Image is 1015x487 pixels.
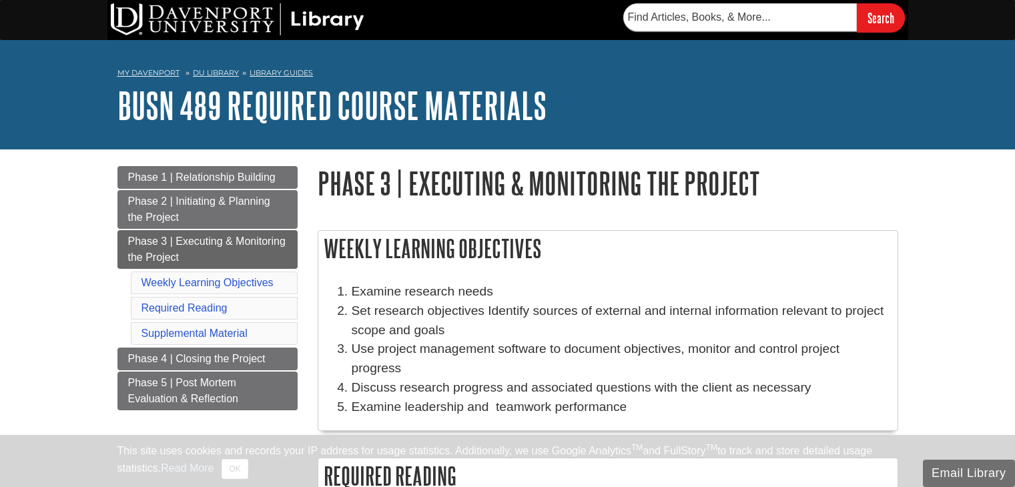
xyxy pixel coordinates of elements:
[318,166,898,200] h1: Phase 3 | Executing & Monitoring the Project
[352,302,891,340] li: Set research objectives Identify sources of external and internal information relevant to project...
[318,231,898,266] h2: Weekly Learning Objectives
[117,85,547,126] a: BUSN 489 Required Course Materials
[111,3,364,35] img: DU Library
[141,277,274,288] a: Weekly Learning Objectives
[222,459,248,479] button: Close
[352,398,891,417] li: Examine leadership and teamwork performance
[128,171,276,183] span: Phase 1 | Relationship Building
[352,340,891,378] li: Use project management software to document objectives, monitor and control project progress
[352,282,891,302] li: Examine research needs
[117,348,298,370] a: Phase 4 | Closing the Project
[857,3,905,32] input: Search
[117,372,298,410] a: Phase 5 | Post Mortem Evaluation & Reflection
[161,462,214,474] a: Read More
[141,302,228,314] a: Required Reading
[250,68,313,77] a: Library Guides
[128,235,286,263] span: Phase 3 | Executing & Monitoring the Project
[128,377,238,404] span: Phase 5 | Post Mortem Evaluation & Reflection
[193,68,239,77] a: DU Library
[141,328,248,339] a: Supplemental Material
[117,190,298,229] a: Phase 2 | Initiating & Planning the Project
[117,64,898,85] nav: breadcrumb
[623,3,857,31] input: Find Articles, Books, & More...
[117,67,180,79] a: My Davenport
[117,166,298,410] div: Guide Page Menu
[623,3,905,32] form: Searches DU Library's articles, books, and more
[117,166,298,189] a: Phase 1 | Relationship Building
[128,353,266,364] span: Phase 4 | Closing the Project
[128,195,270,223] span: Phase 2 | Initiating & Planning the Project
[352,378,891,398] li: Discuss research progress and associated questions with the client as necessary
[923,460,1015,487] button: Email Library
[117,230,298,269] a: Phase 3 | Executing & Monitoring the Project
[117,443,898,479] div: This site uses cookies and records your IP address for usage statistics. Additionally, we use Goo...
